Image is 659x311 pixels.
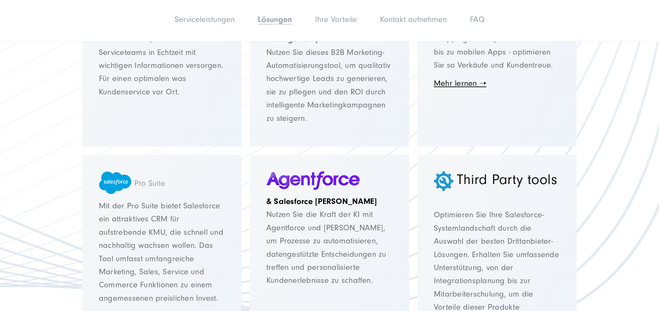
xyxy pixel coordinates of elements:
p: Steigern Sie die Effizienz Ihres Außendienstes, indem Sie Ihre Serviceteams in Echtzeit mit wicht... [99,20,225,99]
a: Serviceleistungen [175,15,235,24]
p: Bieten Sie nahtlose, personalisierte Shopping Journeys - von Websites bis zu mobilen Apps - optim... [434,19,560,72]
img: Service Cloud [434,171,453,191]
img: Salesforce Agentforce Agentur - Salesforce beratungs und implementierungs Agentur SUNZINET [266,171,360,190]
a: Kontakt aufnehmen [380,15,447,24]
h3: Third Party tools [434,171,560,188]
a: Ihre Vorteile [315,15,357,24]
p: Nutzen Sie die Kraft der KI mit Agentforce und [PERSON_NAME], um Prozesse zu automatisieren, date... [266,195,393,287]
p: Nutzen Sie dieses B2B Marketing-Automatisierungstool, um qualitativ hochwertige Leads zu generier... [266,20,393,125]
a: Lösungen [258,15,292,24]
a: FAQ [470,15,485,24]
strong: & Salesforce [PERSON_NAME] [266,197,377,206]
img: ProSuite [99,171,225,194]
p: Mit der Pro Suite bietet Salesforce ein attraktives CRM für aufstrebende KMU, die schnell und nac... [99,199,225,305]
a: Mehr lernen ➝ [434,79,486,88]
